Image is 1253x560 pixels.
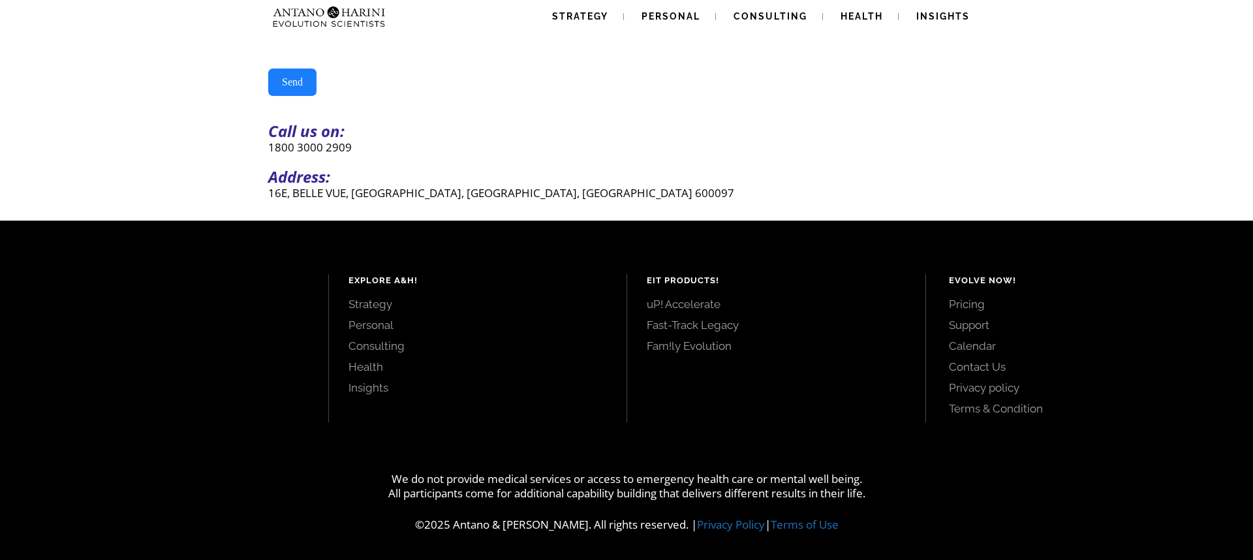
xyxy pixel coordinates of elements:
a: Strategy [348,297,608,311]
a: uP! Accelerate [647,297,906,311]
a: Fam!ly Evolution [647,339,906,353]
span: Health [841,11,883,22]
span: Personal [642,11,700,22]
p: 16E, BELLE VUE, [GEOGRAPHIC_DATA], [GEOGRAPHIC_DATA], [GEOGRAPHIC_DATA] 600097 [268,185,985,200]
a: Health [348,360,608,374]
a: Calendar [949,339,1224,353]
a: Privacy policy [949,381,1224,395]
a: Terms of Use [771,517,839,532]
a: Insights [348,381,608,395]
a: Contact Us [949,360,1224,374]
button: Send [268,69,317,96]
a: Support [949,318,1224,332]
a: Fast-Track Legacy [647,318,906,332]
a: Pricing [949,297,1224,311]
span: Strategy [552,11,608,22]
a: Privacy Policy [697,517,765,532]
a: Personal [348,318,608,332]
h4: EIT Products! [647,274,906,287]
a: Consulting [348,339,608,353]
h4: Explore A&H! [348,274,608,287]
a: Terms & Condition [949,401,1224,416]
span: Insights [916,11,970,22]
h4: Evolve Now! [949,274,1224,287]
strong: Address: [268,166,330,187]
p: 1800 3000 2909 [268,140,985,155]
span: Consulting [734,11,807,22]
strong: Call us on: [268,120,345,142]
